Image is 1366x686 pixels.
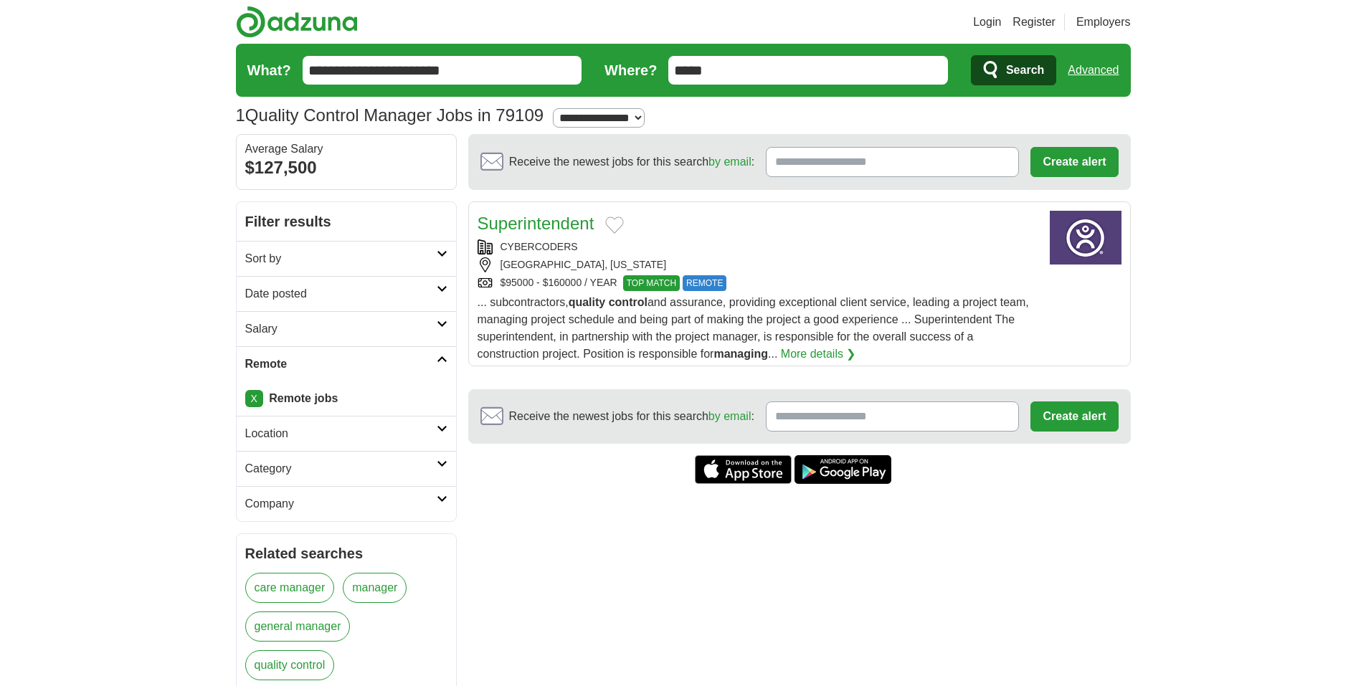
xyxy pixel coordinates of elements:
div: $127,500 [245,155,447,181]
a: Register [1012,14,1056,31]
a: Salary [237,311,456,346]
span: TOP MATCH [623,275,680,291]
h2: Sort by [245,250,437,267]
h2: Company [245,495,437,513]
a: Employers [1076,14,1131,31]
h2: Date posted [245,285,437,302]
a: Superintendent [478,214,594,233]
a: Remote [237,346,456,381]
a: manager [343,573,407,603]
a: Login [973,14,1001,31]
a: Sort by [237,241,456,276]
h2: Location [245,425,437,442]
a: care manager [245,573,335,603]
a: quality control [245,650,335,680]
div: [GEOGRAPHIC_DATA], [US_STATE] [478,257,1038,272]
a: X [245,390,263,407]
button: Create alert [1030,401,1118,432]
a: by email [708,156,751,168]
button: Create alert [1030,147,1118,177]
button: Search [971,55,1056,85]
strong: managing [713,348,768,360]
a: Get the Android app [795,455,891,484]
span: ... subcontractors, and assurance, providing exceptional client service, leading a project team, ... [478,296,1029,360]
button: Add to favorite jobs [605,216,624,234]
a: by email [708,410,751,422]
div: Average Salary [245,143,447,155]
img: Adzuna logo [236,6,358,38]
a: Company [237,486,456,521]
h2: Salary [245,320,437,338]
a: Category [237,451,456,486]
img: CyberCoders logo [1050,211,1121,265]
label: What? [247,59,291,81]
a: CYBERCODERS [501,241,578,252]
a: Get the iPhone app [695,455,792,484]
span: Receive the newest jobs for this search : [509,408,754,425]
label: Where? [604,59,657,81]
strong: control [609,296,648,308]
span: Search [1006,56,1044,85]
strong: Remote jobs [269,392,338,404]
a: general manager [245,611,351,642]
span: 1 [236,103,245,128]
a: Advanced [1068,56,1119,85]
div: $95000 - $160000 / YEAR [478,275,1038,291]
strong: quality [569,296,606,308]
a: More details ❯ [781,346,856,363]
h2: Filter results [237,202,456,241]
h2: Related searches [245,543,447,564]
h2: Remote [245,356,437,373]
h2: Category [245,460,437,477]
span: REMOTE [683,275,726,291]
a: Location [237,416,456,451]
span: Receive the newest jobs for this search : [509,153,754,171]
a: Date posted [237,276,456,311]
h1: Quality Control Manager Jobs in 79109 [236,105,544,125]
